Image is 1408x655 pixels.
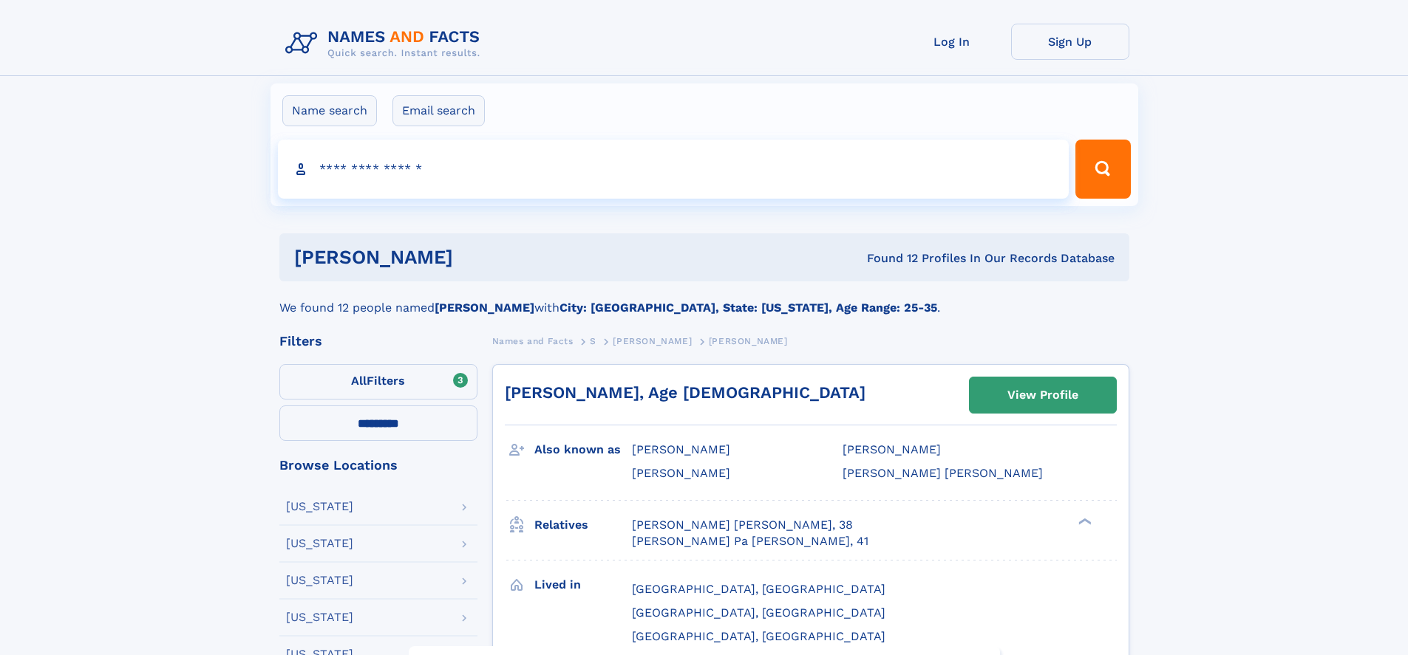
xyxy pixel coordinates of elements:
[632,517,853,533] a: [PERSON_NAME] [PERSON_NAME], 38
[590,336,596,346] span: S
[534,572,632,597] h3: Lived in
[534,512,632,538] h3: Relatives
[492,332,574,350] a: Names and Facts
[279,364,477,399] label: Filters
[286,538,353,549] div: [US_STATE]
[1075,516,1092,526] div: ❯
[709,336,788,346] span: [PERSON_NAME]
[560,301,937,315] b: City: [GEOGRAPHIC_DATA], State: [US_STATE], Age Range: 25-35
[279,459,477,472] div: Browse Locations
[660,250,1115,267] div: Found 12 Profiles In Our Records Database
[435,301,534,315] b: [PERSON_NAME]
[632,606,885,620] span: [GEOGRAPHIC_DATA], [GEOGRAPHIC_DATA]
[893,24,1011,60] a: Log In
[294,248,660,267] h1: [PERSON_NAME]
[279,24,492,64] img: Logo Names and Facts
[843,466,1043,480] span: [PERSON_NAME] [PERSON_NAME]
[279,335,477,348] div: Filters
[534,437,632,462] h3: Also known as
[392,95,485,126] label: Email search
[282,95,377,126] label: Name search
[1007,378,1078,412] div: View Profile
[278,140,1069,199] input: search input
[505,383,865,402] a: [PERSON_NAME], Age [DEMOGRAPHIC_DATA]
[632,442,730,456] span: [PERSON_NAME]
[1011,24,1129,60] a: Sign Up
[970,377,1116,413] a: View Profile
[286,575,353,586] div: [US_STATE]
[632,533,868,549] a: [PERSON_NAME] Pa [PERSON_NAME], 41
[632,629,885,643] span: [GEOGRAPHIC_DATA], [GEOGRAPHIC_DATA]
[613,332,692,350] a: [PERSON_NAME]
[632,466,730,480] span: [PERSON_NAME]
[1075,140,1130,199] button: Search Button
[286,501,353,512] div: [US_STATE]
[843,442,941,456] span: [PERSON_NAME]
[279,281,1129,317] div: We found 12 people named with .
[351,374,367,388] span: All
[632,582,885,596] span: [GEOGRAPHIC_DATA], [GEOGRAPHIC_DATA]
[590,332,596,350] a: S
[613,336,692,346] span: [PERSON_NAME]
[286,611,353,623] div: [US_STATE]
